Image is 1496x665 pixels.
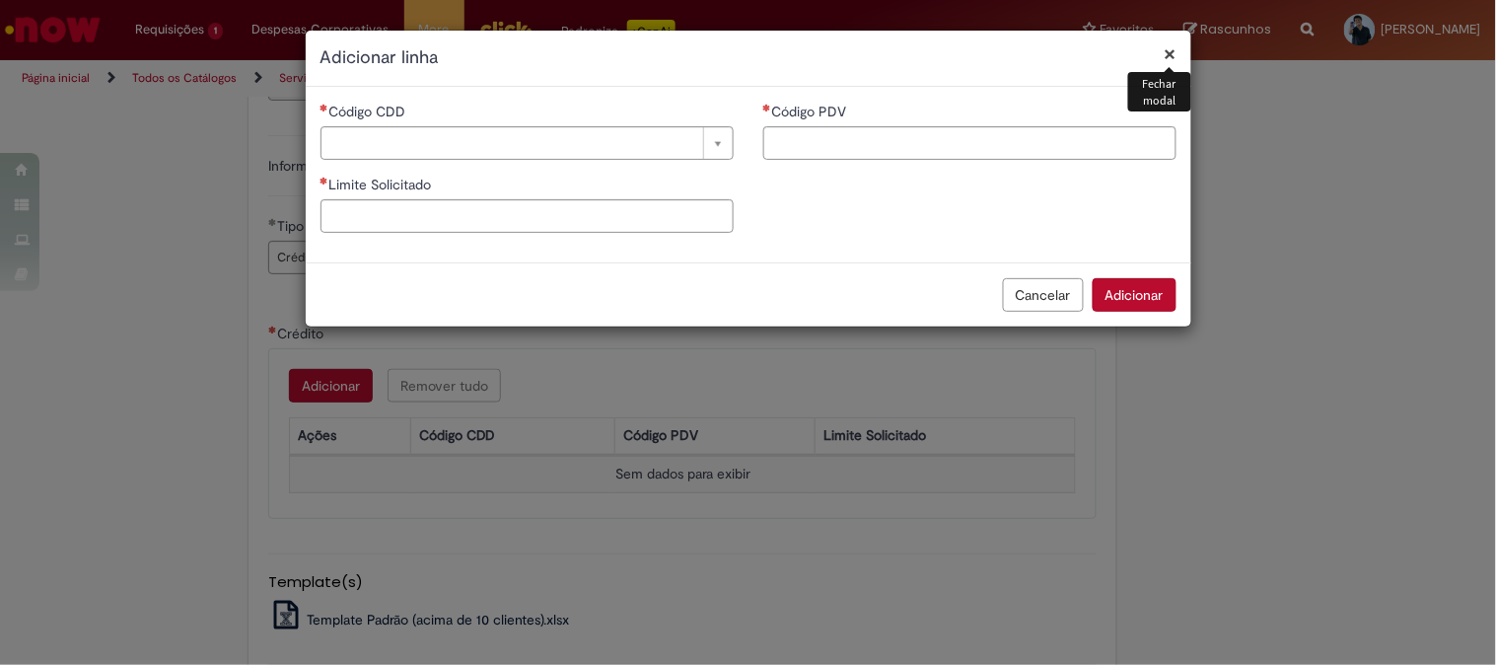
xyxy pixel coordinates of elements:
[1128,72,1190,111] div: Fechar modal
[321,177,329,185] span: Necessários
[321,45,1176,71] h2: Adicionar linha
[1165,43,1176,64] button: Fechar modal
[329,103,410,120] span: Necessários - Código CDD
[321,199,734,233] input: Limite Solicitado
[763,126,1176,160] input: Código PDV
[321,126,734,160] a: Limpar campo Código CDD
[1003,278,1084,312] button: Cancelar
[763,104,772,111] span: Necessários
[321,104,329,111] span: Necessários
[772,103,851,120] span: Código PDV
[329,176,436,193] span: Limite Solicitado
[1093,278,1176,312] button: Adicionar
